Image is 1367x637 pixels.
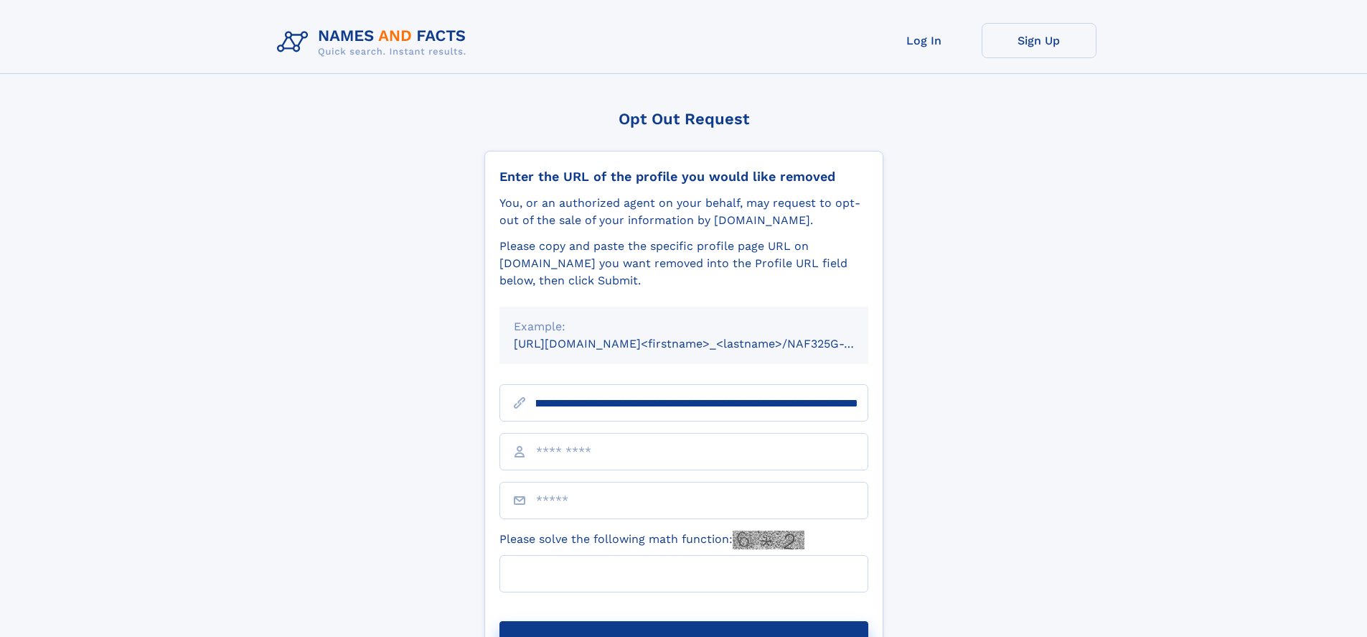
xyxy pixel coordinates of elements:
[499,238,868,289] div: Please copy and paste the specific profile page URL on [DOMAIN_NAME] you want removed into the Pr...
[514,337,896,350] small: [URL][DOMAIN_NAME]<firstname>_<lastname>/NAF325G-xxxxxxxx
[499,531,804,549] label: Please solve the following math function:
[514,318,854,335] div: Example:
[271,23,478,62] img: Logo Names and Facts
[499,195,868,229] div: You, or an authorized agent on your behalf, may request to opt-out of the sale of your informatio...
[867,23,982,58] a: Log In
[982,23,1096,58] a: Sign Up
[484,110,883,128] div: Opt Out Request
[499,169,868,185] div: Enter the URL of the profile you would like removed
